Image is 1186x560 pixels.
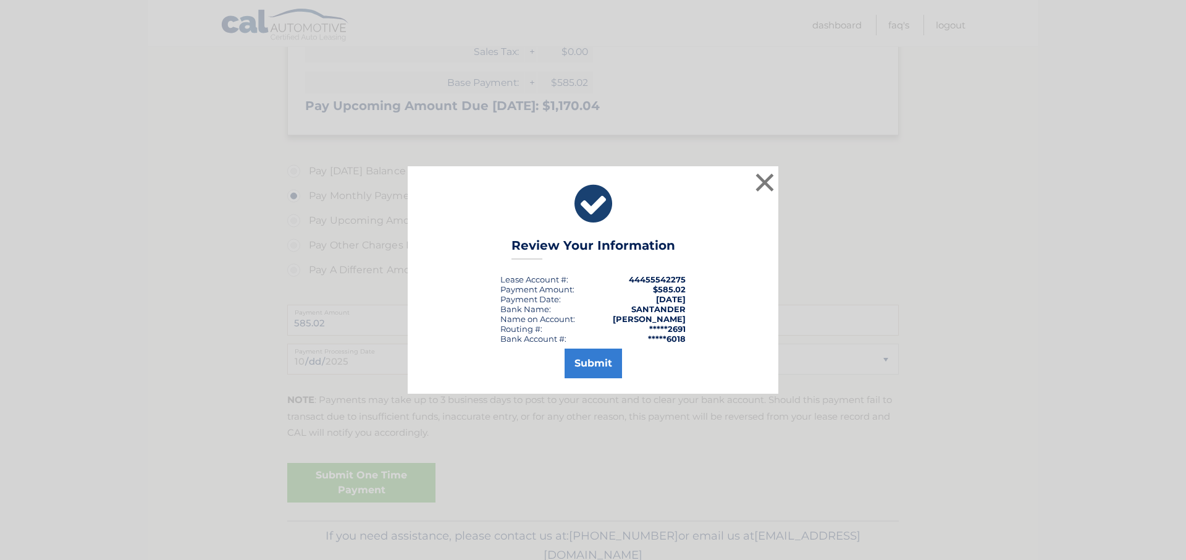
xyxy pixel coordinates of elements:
strong: SANTANDER [631,304,686,314]
div: Payment Amount: [500,284,574,294]
div: Routing #: [500,324,542,334]
div: : [500,294,561,304]
span: $585.02 [653,284,686,294]
button: × [752,170,777,195]
span: Payment Date [500,294,559,304]
strong: [PERSON_NAME] [613,314,686,324]
div: Bank Name: [500,304,551,314]
h3: Review Your Information [511,238,675,260]
button: Submit [565,349,622,378]
strong: 44455542275 [629,274,686,284]
div: Name on Account: [500,314,575,324]
div: Bank Account #: [500,334,566,344]
div: Lease Account #: [500,274,568,284]
span: [DATE] [656,294,686,304]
